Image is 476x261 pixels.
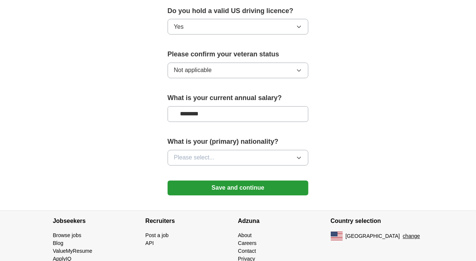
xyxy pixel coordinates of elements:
[146,240,154,246] a: API
[146,233,169,239] a: Post a job
[238,248,256,254] a: Contact
[53,233,81,239] a: Browse jobs
[53,248,93,254] a: ValueMyResume
[174,22,184,31] span: Yes
[168,63,309,78] button: Not applicable
[168,137,309,147] label: What is your (primary) nationality?
[238,233,252,239] a: About
[403,233,420,240] button: change
[346,233,400,240] span: [GEOGRAPHIC_DATA]
[331,232,343,241] img: US flag
[53,240,63,246] a: Blog
[168,181,309,196] button: Save and continue
[174,153,215,162] span: Please select...
[174,66,212,75] span: Not applicable
[168,19,309,35] button: Yes
[168,150,309,166] button: Please select...
[168,6,309,16] label: Do you hold a valid US driving licence?
[168,93,309,103] label: What is your current annual salary?
[238,240,257,246] a: Careers
[168,50,309,60] label: Please confirm your veteran status
[331,211,423,232] h4: Country selection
